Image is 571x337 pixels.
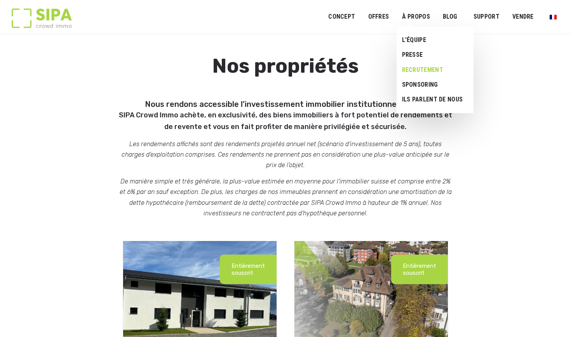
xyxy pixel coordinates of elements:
h1: Nos propriétés [119,55,452,96]
p: Entièrement souscrit [403,262,436,276]
a: RECRUTEMENT [397,63,468,77]
em: Les rendements affichés sont des rendements projetés annuel net (scénario d’investissement de 5 a... [122,140,449,169]
img: Logo [12,9,72,28]
p: SIPA Crowd Immo achète, en exclusivité, des biens immobiliers à fort potentiel de rendements et d... [119,109,452,133]
a: SUPPORT [468,8,505,26]
img: Français [550,15,557,19]
a: VENDRE [507,8,539,26]
p: Entièrement souscrit [232,262,265,276]
a: Concept [323,8,360,26]
a: Sponsoring [397,77,468,92]
h5: Nous rendons accessible l’investissement immobilier institutionnel à tous. [119,96,452,133]
a: Presse [397,47,468,62]
a: Passer à [545,9,562,24]
nav: Menu principal [328,7,559,26]
a: OFFRES [363,8,394,26]
a: À PROPOS [397,8,435,26]
a: L’ÉQUIPE [397,33,468,47]
em: De manière simple et très générale, la plus-value estimée en moyenne pour l’immobilier suisse et ... [120,178,452,217]
a: Blog [438,8,463,26]
a: Ils parlent de nous [397,92,468,107]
